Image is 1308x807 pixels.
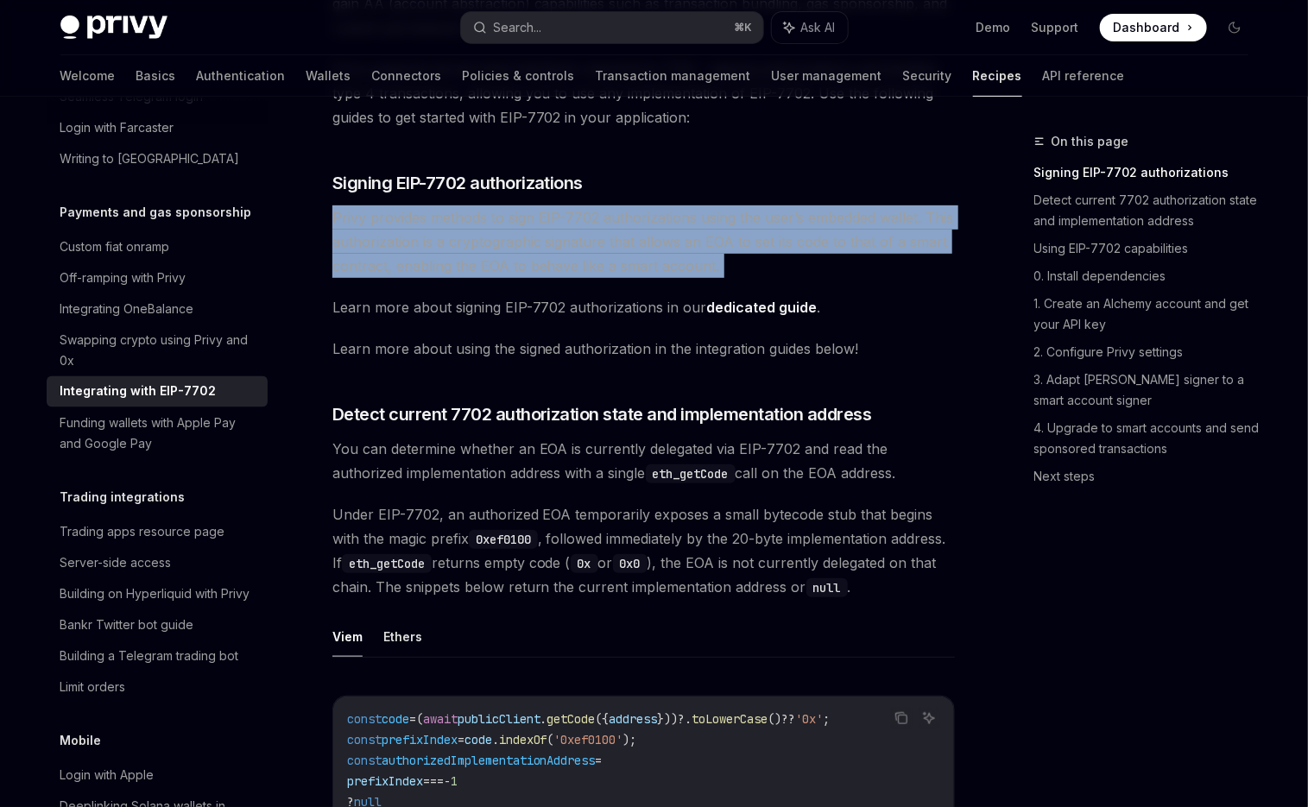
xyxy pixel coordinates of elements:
span: code [464,732,492,747]
span: ( [416,711,423,727]
span: = [596,753,603,768]
span: const [347,732,382,747]
span: = [458,732,464,747]
span: prefixIndex [382,732,458,747]
button: Ask AI [918,707,940,729]
a: Connectors [372,55,442,97]
span: Learn more about using the signed authorization in the integration guides below! [332,337,955,361]
a: 0. Install dependencies [1034,262,1262,290]
code: 0xef0100 [469,530,538,549]
span: '0x' [796,711,824,727]
a: dedicated guide [707,299,818,317]
a: Policies & controls [463,55,575,97]
a: Using EIP-7702 capabilities [1034,235,1262,262]
a: Signing EIP-7702 authorizations [1034,159,1262,186]
a: 4. Upgrade to smart accounts and send sponsored transactions [1034,414,1262,463]
img: dark logo [60,16,167,40]
h5: Mobile [60,730,102,751]
div: Integrating OneBalance [60,299,194,319]
span: '0xef0100' [554,732,623,747]
span: Ask AI [801,19,836,36]
a: Limit orders [47,671,268,703]
span: You can determine whether an EOA is currently delegated via EIP-7702 and read the authorized impl... [332,437,955,485]
a: Building on Hyperliquid with Privy [47,578,268,609]
button: Copy the contents from the code block [890,707,913,729]
a: 3. Adapt [PERSON_NAME] signer to a smart account signer [1034,366,1262,414]
div: Limit orders [60,677,126,697]
a: Off-ramping with Privy [47,262,268,293]
span: = [409,711,416,727]
button: Viem [332,616,363,657]
div: Building on Hyperliquid with Privy [60,583,250,604]
span: On this page [1052,131,1129,152]
a: Demo [976,19,1011,36]
a: Building a Telegram trading bot [47,640,268,671]
span: prefixIndex [347,773,423,789]
span: - [444,773,451,789]
span: ?? [782,711,796,727]
span: publicClient [458,711,540,727]
a: Login with Apple [47,760,268,791]
div: Login with Farcaster [60,117,174,138]
a: Detect current 7702 authorization state and implementation address [1034,186,1262,235]
div: Server-side access [60,552,172,573]
div: Trading apps resource page [60,521,225,542]
span: ⌘ K [735,21,753,35]
span: 1 [451,773,458,789]
span: ); [623,732,637,747]
a: 2. Configure Privy settings [1034,338,1262,366]
a: Welcome [60,55,116,97]
div: Login with Apple [60,765,155,785]
a: Custom fiat onramp [47,231,268,262]
a: Authentication [197,55,286,97]
a: Integrating OneBalance [47,293,268,325]
div: Custom fiat onramp [60,236,170,257]
a: Recipes [973,55,1022,97]
span: . [540,711,547,727]
span: ( [547,732,554,747]
span: ({ [596,711,610,727]
code: eth_getCode [646,464,736,483]
span: . [492,732,499,747]
a: Swapping crypto using Privy and 0x [47,325,268,376]
a: Server-side access [47,547,268,578]
a: Transaction management [596,55,751,97]
div: Search... [494,17,542,38]
div: Bankr Twitter bot guide [60,615,194,635]
code: eth_getCode [342,554,432,573]
span: getCode [547,711,596,727]
a: Integrating with EIP-7702 [47,376,268,407]
span: const [347,753,382,768]
a: Next steps [1034,463,1262,490]
div: Building a Telegram trading bot [60,646,239,666]
a: Dashboard [1100,14,1207,41]
span: toLowerCase [692,711,768,727]
code: 0x [571,554,598,573]
button: Toggle dark mode [1221,14,1248,41]
a: Login with Farcaster [47,112,268,143]
span: await [423,711,458,727]
a: 1. Create an Alchemy account and get your API key [1034,290,1262,338]
a: API reference [1043,55,1125,97]
a: Writing to [GEOGRAPHIC_DATA] [47,143,268,174]
button: Ask AI [772,12,848,43]
a: Security [903,55,952,97]
span: const [347,711,382,727]
span: Learn more about signing EIP-7702 authorizations in our . [332,295,955,319]
a: Basics [136,55,176,97]
button: Search...⌘K [461,12,763,43]
span: indexOf [499,732,547,747]
a: Funding wallets with Apple Pay and Google Pay [47,407,268,459]
div: Swapping crypto using Privy and 0x [60,330,257,371]
span: Signing EIP-7702 authorizations [332,171,584,195]
span: ; [824,711,831,727]
a: User management [772,55,882,97]
span: === [423,773,444,789]
span: authorizedImplementationAddress [382,753,596,768]
code: null [806,578,848,597]
a: Support [1032,19,1079,36]
div: Integrating with EIP-7702 [60,381,217,402]
button: Ethers [383,616,422,657]
a: Bankr Twitter bot guide [47,609,268,640]
div: Off-ramping with Privy [60,268,186,288]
